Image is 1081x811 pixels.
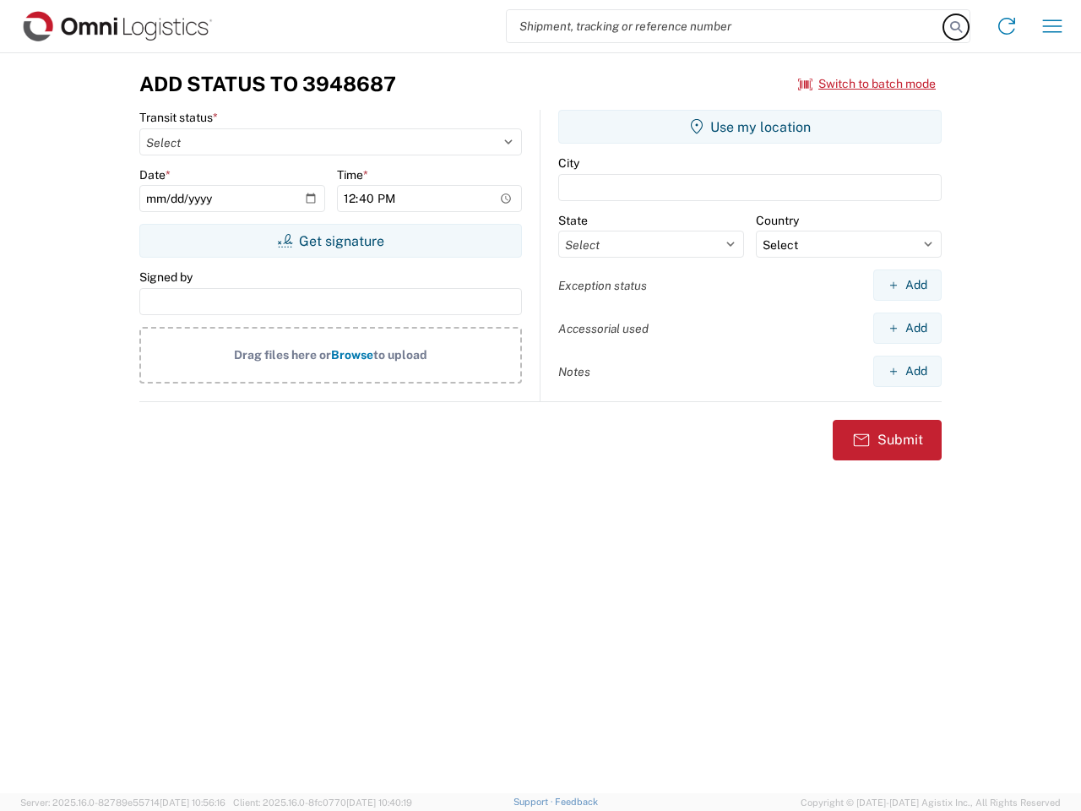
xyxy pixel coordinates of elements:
[555,797,598,807] a: Feedback
[139,224,522,258] button: Get signature
[798,70,936,98] button: Switch to batch mode
[337,167,368,182] label: Time
[139,72,396,96] h3: Add Status to 3948687
[558,364,590,379] label: Notes
[558,155,579,171] label: City
[346,797,412,808] span: [DATE] 10:40:19
[331,348,373,362] span: Browse
[160,797,225,808] span: [DATE] 10:56:16
[873,269,942,301] button: Add
[756,213,799,228] label: Country
[507,10,944,42] input: Shipment, tracking or reference number
[558,321,649,336] label: Accessorial used
[139,167,171,182] label: Date
[873,356,942,387] button: Add
[234,348,331,362] span: Drag files here or
[513,797,556,807] a: Support
[873,313,942,344] button: Add
[558,110,942,144] button: Use my location
[139,110,218,125] label: Transit status
[139,269,193,285] label: Signed by
[558,278,647,293] label: Exception status
[20,797,225,808] span: Server: 2025.16.0-82789e55714
[558,213,588,228] label: State
[833,420,942,460] button: Submit
[233,797,412,808] span: Client: 2025.16.0-8fc0770
[373,348,427,362] span: to upload
[801,795,1061,810] span: Copyright © [DATE]-[DATE] Agistix Inc., All Rights Reserved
